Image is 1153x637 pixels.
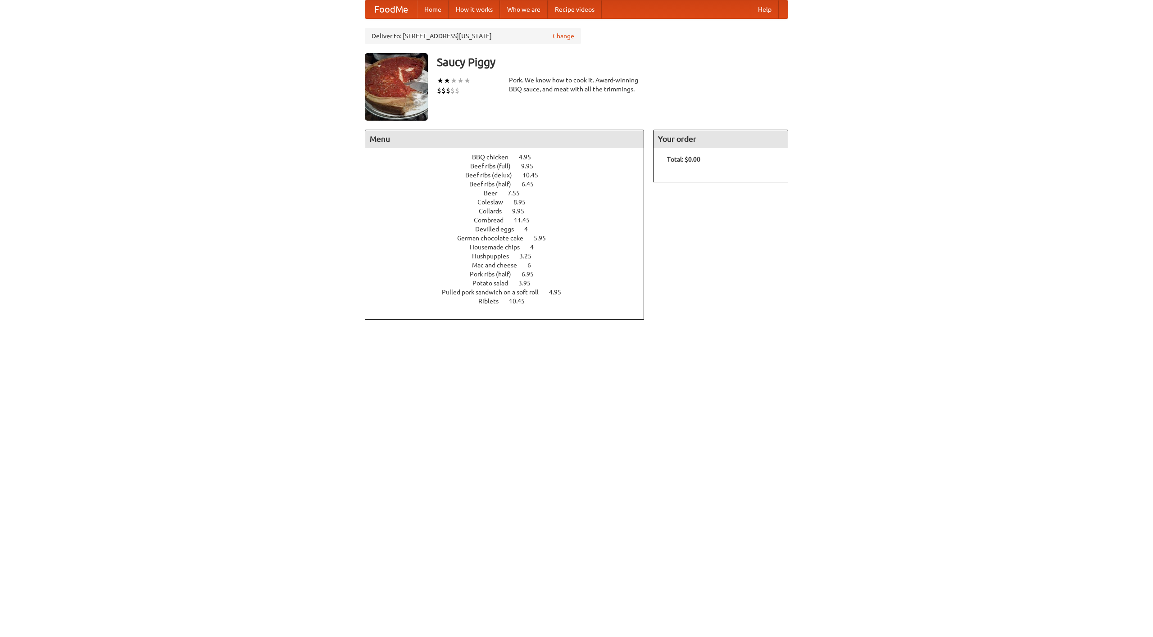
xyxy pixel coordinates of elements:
a: Coleslaw 8.95 [477,199,542,206]
li: ★ [437,76,444,86]
span: Potato salad [472,280,517,287]
a: Mac and cheese 6 [472,262,548,269]
span: Collards [479,208,511,215]
a: Devilled eggs 4 [475,226,545,233]
span: 5.95 [534,235,555,242]
h4: Menu [365,130,644,148]
span: Riblets [478,298,508,305]
li: $ [441,86,446,95]
a: Beef ribs (full) 9.95 [470,163,550,170]
span: 6 [527,262,540,269]
span: 3.95 [518,280,540,287]
a: Hushpuppies 3.25 [472,253,548,260]
span: 6.45 [522,181,543,188]
div: Pork. We know how to cook it. Award-winning BBQ sauce, and meat with all the trimmings. [509,76,644,94]
h4: Your order [654,130,788,148]
span: Pork ribs (half) [470,271,520,278]
a: Home [417,0,449,18]
li: ★ [444,76,450,86]
span: 7.55 [508,190,529,197]
a: Collards 9.95 [479,208,541,215]
span: 9.95 [512,208,533,215]
a: Beef ribs (delux) 10.45 [465,172,555,179]
a: Potato salad 3.95 [472,280,547,287]
span: 6.95 [522,271,543,278]
span: 9.95 [521,163,542,170]
span: Coleslaw [477,199,512,206]
span: 3.25 [519,253,540,260]
b: Total: $0.00 [667,156,700,163]
span: 11.45 [514,217,539,224]
span: 8.95 [513,199,535,206]
span: 10.45 [509,298,534,305]
li: $ [437,86,441,95]
a: Riblets 10.45 [478,298,541,305]
a: Pork ribs (half) 6.95 [470,271,550,278]
a: Recipe videos [548,0,602,18]
span: Beef ribs (delux) [465,172,521,179]
span: Devilled eggs [475,226,523,233]
a: Cornbread 11.45 [474,217,546,224]
span: 10.45 [522,172,547,179]
span: BBQ chicken [472,154,517,161]
span: 4.95 [519,154,540,161]
span: Housemade chips [470,244,529,251]
a: FoodMe [365,0,417,18]
span: Pulled pork sandwich on a soft roll [442,289,548,296]
span: Mac and cheese [472,262,526,269]
span: 4 [524,226,537,233]
a: Beer 7.55 [484,190,536,197]
a: Help [751,0,779,18]
div: Deliver to: [STREET_ADDRESS][US_STATE] [365,28,581,44]
img: angular.jpg [365,53,428,121]
span: Beef ribs (full) [470,163,520,170]
span: Beer [484,190,506,197]
span: Cornbread [474,217,513,224]
a: Beef ribs (half) 6.45 [469,181,550,188]
li: $ [455,86,459,95]
li: $ [450,86,455,95]
a: BBQ chicken 4.95 [472,154,548,161]
span: 4 [530,244,543,251]
li: ★ [457,76,464,86]
a: Change [553,32,574,41]
a: How it works [449,0,500,18]
h3: Saucy Piggy [437,53,788,71]
span: Hushpuppies [472,253,518,260]
a: German chocolate cake 5.95 [457,235,563,242]
a: Pulled pork sandwich on a soft roll 4.95 [442,289,578,296]
li: ★ [450,76,457,86]
a: Who we are [500,0,548,18]
span: 4.95 [549,289,570,296]
li: ★ [464,76,471,86]
span: Beef ribs (half) [469,181,520,188]
li: $ [446,86,450,95]
span: German chocolate cake [457,235,532,242]
a: Housemade chips 4 [470,244,550,251]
